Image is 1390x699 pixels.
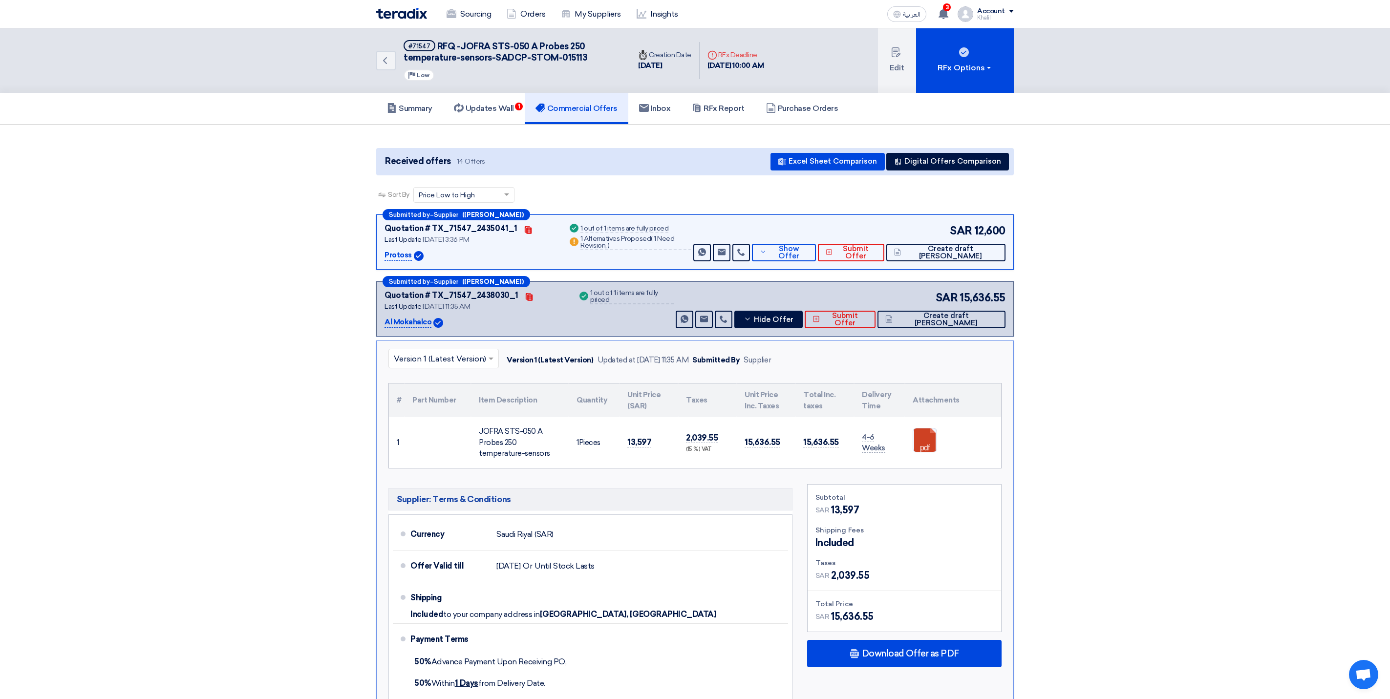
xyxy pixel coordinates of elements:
[580,235,691,250] div: 1 Alternatives Proposed
[590,290,673,304] div: 1 out of 1 items are fully priced
[737,383,795,417] th: Unit Price Inc. Taxes
[815,612,830,622] span: SAR
[499,3,553,25] a: Orders
[877,311,1005,328] button: Create draft [PERSON_NAME]
[408,43,430,49] div: #71547
[404,41,587,63] span: RFQ -JOFRA STS-050 A Probes 250 temperature-sensors-SADCP-STOM-015113
[389,383,405,417] th: #
[692,104,744,113] h5: RFx Report
[388,190,409,200] span: Sort By
[410,554,489,578] div: Offer Valid till
[815,558,993,568] div: Taxes
[620,383,678,417] th: Unit Price (SAR)
[803,437,839,447] span: 15,636.55
[805,311,876,328] button: Submit Offer
[977,7,1005,16] div: Account
[419,190,475,200] span: Price Low to High
[905,383,1001,417] th: Attachments
[410,610,443,619] span: Included
[434,212,458,218] span: Supplier
[628,93,682,124] a: Inbox
[686,433,718,443] span: 2,039.55
[385,223,517,234] div: Quotation # TX_71547_2435041_1
[535,561,595,571] span: Until Stock Lasts
[835,245,877,260] span: Submit Offer
[434,278,458,285] span: Supplier
[938,62,993,74] div: RFx Options
[455,678,478,688] u: 1 Days
[886,244,1005,261] button: Create draft [PERSON_NAME]
[766,104,838,113] h5: Purchase Orders
[745,437,780,447] span: 15,636.55
[960,290,1005,306] span: 15,636.55
[629,3,686,25] a: Insights
[385,317,431,328] p: Al Mokahalco
[755,93,849,124] a: Purchase Orders
[638,50,691,60] div: Creation Date
[457,157,485,166] span: 14 Offers
[414,251,424,261] img: Verified Account
[535,104,618,113] h5: Commercial Offers
[744,355,771,366] div: Supplier
[569,417,620,468] td: Pieces
[916,28,1014,93] button: RFx Options
[385,155,451,168] span: Received offers
[815,535,854,550] span: Included
[423,235,469,244] span: [DATE] 3:36 PM
[754,316,793,323] span: Hide Offer
[692,355,740,366] div: Submitted By
[958,6,973,22] img: profile_test.png
[815,599,993,609] div: Total Price
[479,426,561,459] div: JOFRA STS-050 A Probes 250 temperature-sensors
[383,209,530,220] div: –
[977,15,1014,21] div: Khalil
[608,241,610,250] span: )
[387,104,432,113] h5: Summary
[577,438,579,447] span: 1
[854,383,905,417] th: Delivery Time
[496,525,554,544] div: Saudi Riyal (SAR)
[515,103,523,110] span: 1
[769,245,808,260] span: Show Offer
[887,6,926,22] button: العربية
[462,278,524,285] b: ([PERSON_NAME])
[895,312,998,327] span: Create draft [PERSON_NAME]
[639,104,671,113] h5: Inbox
[734,311,803,328] button: Hide Offer
[822,312,868,327] span: Submit Offer
[936,290,958,306] span: SAR
[439,3,499,25] a: Sourcing
[383,276,530,287] div: –
[385,302,422,311] span: Last Update
[376,93,443,124] a: Summary
[950,223,972,239] span: SAR
[540,610,716,619] span: [GEOGRAPHIC_DATA], [GEOGRAPHIC_DATA]
[886,153,1009,170] button: Digital Offers Comparison
[389,278,430,285] span: Submitted by
[974,223,1005,239] span: 12,600
[627,437,651,447] span: 13,597
[913,428,991,487] a: superiortemperaturesensorsstsselectionguideus_1759048356666.pdf
[454,104,514,113] h5: Updates Wall
[423,302,470,311] span: [DATE] 11:35 AM
[410,628,776,651] div: Payment Terms
[471,383,569,417] th: Item Description
[818,244,884,261] button: Submit Offer
[462,212,524,218] b: ([PERSON_NAME])
[405,383,471,417] th: Part Number
[878,28,916,93] button: Edit
[681,93,755,124] a: RFx Report
[404,40,619,64] h5: RFQ -JOFRA STS-050 A Probes 250 temperature-sensors-SADCP-STOM-015113
[569,383,620,417] th: Quantity
[795,383,854,417] th: Total Inc. taxes
[686,445,729,454] div: (15 %) VAT
[389,212,430,218] span: Submitted by
[385,290,518,301] div: Quotation # TX_71547_2438030_1
[433,318,443,328] img: Verified Account
[496,561,520,571] span: [DATE]
[507,355,594,366] div: Version 1 (Latest Version)
[831,503,859,517] span: 13,597
[651,234,653,243] span: (
[598,355,689,366] div: Updated at [DATE] 11:35 AM
[1349,660,1378,689] div: Open chat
